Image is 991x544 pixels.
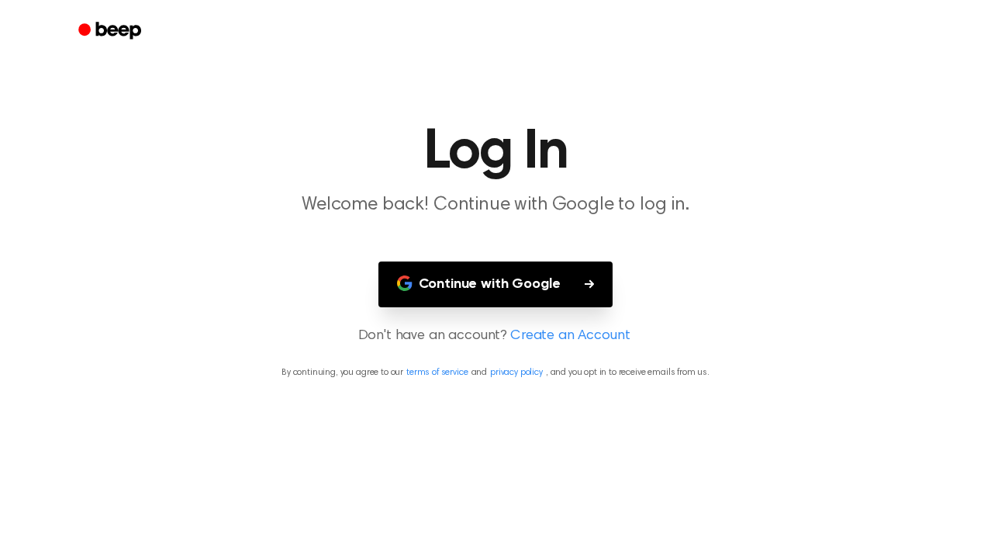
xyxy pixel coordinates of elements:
p: Don't have an account? [19,326,972,347]
button: Continue with Google [378,262,613,307]
a: privacy policy [490,368,543,377]
a: terms of service [406,368,468,377]
p: By continuing, you agree to our and , and you opt in to receive emails from us. [19,366,972,379]
a: Create an Account [510,326,630,347]
p: Welcome back! Continue with Google to log in. [198,192,793,218]
h1: Log In [98,124,893,180]
a: Beep [67,16,155,47]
